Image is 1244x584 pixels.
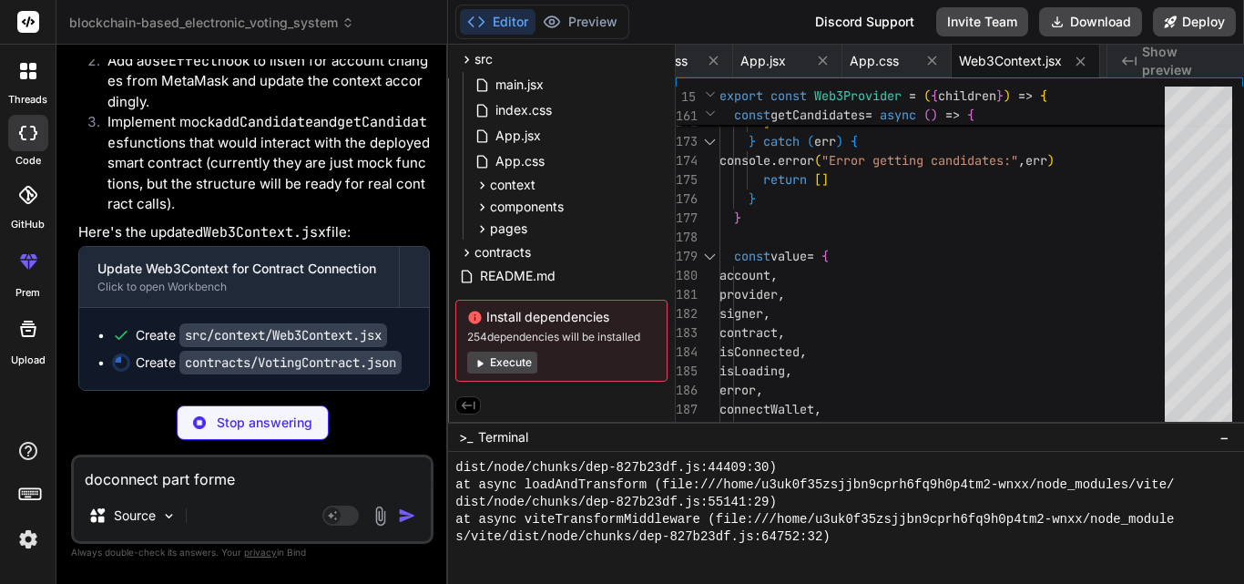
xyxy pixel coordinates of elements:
[807,248,814,264] span: =
[923,107,931,123] span: (
[967,107,974,123] span: {
[79,247,399,307] button: Update Web3Context for Contract ConnectionClick to open Workbench
[1153,7,1236,36] button: Deploy
[865,107,872,123] span: =
[179,323,387,347] code: src/context/Web3Context.jsx
[676,87,696,107] span: 15
[114,507,156,525] p: Source
[938,87,996,104] span: children
[850,52,899,70] span: App.css
[1040,87,1047,104] span: {
[107,113,427,152] code: getCandidates
[467,308,656,326] span: Install dependencies
[460,9,535,35] button: Editor
[217,414,312,432] p: Stop answering
[807,133,814,149] span: (
[455,476,1174,494] span: at async loadAndTransform (file:///home/u3uk0f35zsjjbn9cprh6fq9h0p4tm2-wnxx/node_modules/vite/
[814,171,821,188] span: [
[490,198,564,216] span: components
[459,428,473,446] span: >_
[749,190,756,207] span: }
[136,353,402,372] div: Create
[676,381,696,400] div: 186
[490,176,535,194] span: context
[814,133,836,149] span: err
[676,228,696,247] div: 178
[1025,152,1047,169] span: err
[1039,7,1142,36] button: Download
[740,52,786,70] span: App.jsx
[676,151,696,170] div: 174
[778,286,785,302] span: ,
[494,99,554,121] span: index.css
[734,107,770,123] span: const
[1142,43,1229,79] span: Show preview
[161,508,177,524] img: Pick Models
[719,152,770,169] span: console
[676,304,696,323] div: 182
[97,260,381,278] div: Update Web3Context for Contract Connection
[763,133,800,149] span: catch
[455,494,777,511] span: dist/node/chunks/dep-827b23df.js:55141:29)
[11,217,45,232] label: GitHub
[676,209,696,228] div: 177
[455,511,1174,528] span: at async viteTransformMiddleware (file:///home/u3uk0f35zsjjbn9cprh6fq9h0p4tm2-wnxx/node_module
[719,401,814,417] span: connectWallet
[676,107,696,126] span: 161
[770,152,778,169] span: .
[923,87,931,104] span: (
[676,170,696,190] div: 175
[244,547,277,558] span: privacy
[1047,152,1055,169] span: )
[676,400,696,419] div: 187
[719,343,800,360] span: isConnected
[455,528,830,546] span: s/vite/dist/node/chunks/dep-827b23df.js:64752:32)
[909,87,916,104] span: =
[778,152,814,169] span: error
[71,544,433,561] p: Always double-check its answers. Your in Bind
[719,420,792,436] span: disconnect
[719,305,763,322] span: signer
[474,50,493,68] span: src
[69,14,354,32] span: blockchain-based_electronic_voting_system
[770,267,778,283] span: ,
[880,107,916,123] span: async
[455,459,777,476] span: dist/node/chunks/dep-827b23df.js:44409:30)
[15,285,40,301] label: prem
[78,222,430,243] p: Here's the updated file:
[959,52,1062,70] span: Web3Context.jsx
[15,153,41,169] label: code
[93,51,430,113] li: Add a hook to listen for account changes from MetaMask and update the context accordingly.
[370,506,391,527] img: attachment
[144,52,218,70] code: useEffect
[494,74,546,96] span: main.jsx
[734,210,741,226] span: }
[494,125,543,147] span: App.jsx
[203,223,326,241] code: Web3Context.jsx
[676,419,696,438] div: 188
[698,247,721,266] div: Click to collapse the range.
[676,190,696,209] div: 176
[770,87,807,104] span: const
[1018,152,1025,169] span: ,
[535,9,625,35] button: Preview
[804,7,925,36] div: Discord Support
[821,152,1018,169] span: "Error getting candidates:"
[13,524,44,555] img: settings
[785,363,792,379] span: ,
[93,112,430,215] li: Implement mock and functions that would interact with the deployed smart contract (currently they...
[490,220,527,238] span: pages
[676,343,696,362] div: 184
[1018,87,1033,104] span: =>
[478,265,557,287] span: README.md
[821,248,829,264] span: {
[676,323,696,343] div: 183
[719,87,763,104] span: export
[136,326,387,344] div: Create
[1004,87,1011,104] span: )
[931,87,938,104] span: {
[215,113,313,131] code: addCandidate
[945,107,960,123] span: =>
[756,382,763,398] span: ,
[814,401,821,417] span: ,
